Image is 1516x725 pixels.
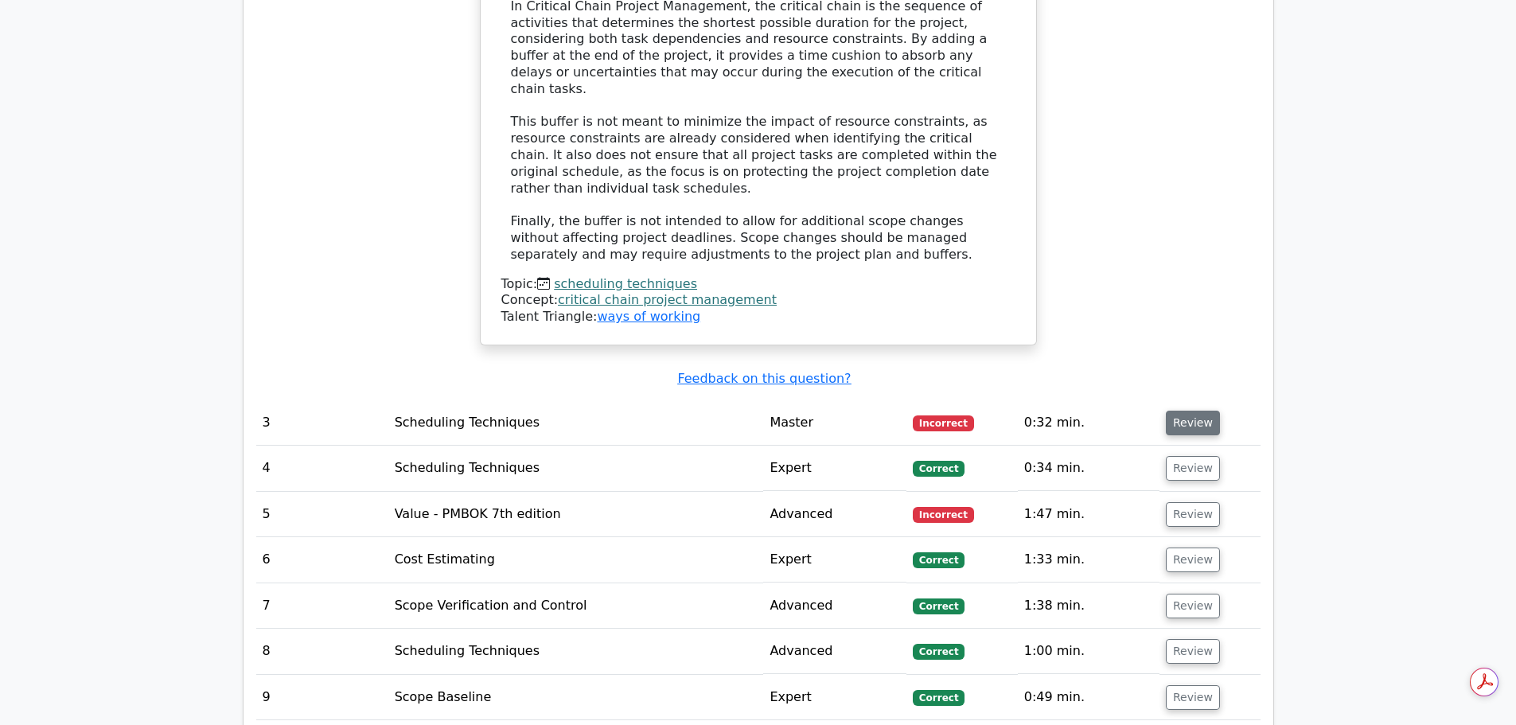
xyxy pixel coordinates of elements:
button: Review [1166,548,1220,572]
td: Value - PMBOK 7th edition [388,492,764,537]
td: Scheduling Techniques [388,400,764,446]
td: Scope Verification and Control [388,583,764,629]
td: Master [763,400,906,446]
button: Review [1166,411,1220,435]
a: ways of working [597,309,700,324]
a: critical chain project management [558,292,777,307]
td: 1:47 min. [1018,492,1159,537]
td: Scheduling Techniques [388,629,764,674]
button: Review [1166,502,1220,527]
td: 1:38 min. [1018,583,1159,629]
td: 3 [256,400,388,446]
td: Scheduling Techniques [388,446,764,491]
td: Expert [763,675,906,720]
div: Topic: [501,276,1015,293]
td: Advanced [763,492,906,537]
td: 7 [256,583,388,629]
td: 8 [256,629,388,674]
td: Expert [763,446,906,491]
td: 5 [256,492,388,537]
button: Review [1166,685,1220,710]
td: Advanced [763,629,906,674]
span: Correct [913,461,965,477]
span: Incorrect [913,415,974,431]
td: 1:00 min. [1018,629,1159,674]
button: Review [1166,594,1220,618]
td: 0:34 min. [1018,446,1159,491]
td: Expert [763,537,906,583]
td: Cost Estimating [388,537,764,583]
button: Review [1166,639,1220,664]
a: scheduling techniques [554,276,697,291]
a: Feedback on this question? [677,371,851,386]
td: 6 [256,537,388,583]
td: 9 [256,675,388,720]
td: 4 [256,446,388,491]
td: 0:49 min. [1018,675,1159,720]
span: Incorrect [913,507,974,523]
span: Correct [913,598,965,614]
span: Correct [913,644,965,660]
td: 0:32 min. [1018,400,1159,446]
td: Scope Baseline [388,675,764,720]
button: Review [1166,456,1220,481]
span: Correct [913,552,965,568]
td: Advanced [763,583,906,629]
td: 1:33 min. [1018,537,1159,583]
span: Correct [913,690,965,706]
div: Talent Triangle: [501,276,1015,325]
div: Concept: [501,292,1015,309]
